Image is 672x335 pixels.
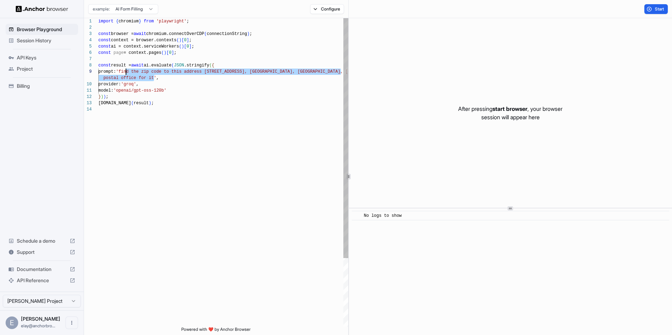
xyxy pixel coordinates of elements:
[149,101,151,106] span: )
[17,37,75,44] span: Session History
[189,44,191,49] span: ]
[84,50,92,56] div: 6
[6,247,78,258] div: Support
[21,323,55,328] span: elay@anchorbrowser.io
[204,31,206,36] span: (
[84,81,92,87] div: 10
[245,69,401,74] span: , [GEOGRAPHIC_DATA], [GEOGRAPHIC_DATA], [GEOGRAPHIC_DATA]. use
[161,50,164,55] span: (
[144,63,171,68] span: ai.evaluate
[98,31,111,36] span: const
[187,38,189,43] span: ]
[111,38,176,43] span: context = browser.contexts
[98,94,101,99] span: }
[17,237,67,244] span: Schedule a demo
[181,327,251,335] span: Powered with ❤️ by Anchor Browser
[458,105,562,121] p: After pressing , your browser session will appear here
[131,101,134,106] span: (
[164,50,166,55] span: )
[207,31,247,36] span: connectionString
[212,63,214,68] span: {
[84,56,92,62] div: 7
[113,50,124,55] span: page
[21,316,60,322] span: Elay Gelbart
[176,38,179,43] span: (
[6,63,78,74] div: Project
[187,44,189,49] span: 0
[17,65,75,72] span: Project
[17,83,75,90] span: Billing
[84,106,92,113] div: 14
[17,277,67,284] span: API Reference
[171,50,174,55] span: ]
[184,38,187,43] span: 0
[113,88,166,93] span: 'openai/gpt-oss-120b'
[101,94,103,99] span: )
[6,35,78,46] div: Session History
[6,24,78,35] div: Browser Playground
[17,26,75,33] span: Browser Playground
[144,19,154,24] span: from
[93,6,110,12] span: example:
[156,76,159,80] span: ,
[98,44,111,49] span: const
[84,31,92,37] div: 3
[111,44,179,49] span: ai = context.serviceWorkers
[17,249,67,256] span: Support
[84,87,92,94] div: 11
[364,213,402,218] span: No logs to show
[98,69,116,74] span: prompt:
[84,62,92,69] div: 8
[84,69,92,75] div: 9
[121,82,136,87] span: 'groq'
[174,63,184,68] span: JSON
[84,94,92,100] div: 12
[98,88,113,93] span: model:
[103,76,156,80] span: postal office for it'
[98,82,121,87] span: provider:
[98,19,113,24] span: import
[98,63,111,68] span: const
[84,18,92,24] div: 1
[209,63,212,68] span: (
[166,50,169,55] span: [
[310,4,344,14] button: Configure
[84,24,92,31] div: 2
[6,264,78,275] div: Documentation
[134,101,149,106] span: result
[65,316,78,329] button: Open menu
[250,31,252,36] span: ;
[17,266,67,273] span: Documentation
[16,6,68,12] img: Anchor Logo
[98,38,111,43] span: const
[644,4,668,14] button: Start
[103,94,106,99] span: )
[134,31,146,36] span: await
[355,212,359,219] span: ​
[156,19,187,24] span: 'playwright'
[655,6,665,12] span: Start
[179,38,181,43] span: )
[179,44,181,49] span: (
[492,105,527,112] span: start browser
[119,19,139,24] span: chromium
[111,63,131,68] span: result =
[139,19,141,24] span: }
[98,50,111,55] span: const
[124,50,161,55] span: = context.pages
[247,31,250,36] span: )
[111,31,134,36] span: browser =
[171,63,174,68] span: (
[84,37,92,43] div: 4
[136,82,139,87] span: ,
[184,63,209,68] span: .stringify
[6,80,78,92] div: Billing
[131,63,144,68] span: await
[182,44,184,49] span: )
[106,94,108,99] span: ;
[84,100,92,106] div: 13
[6,52,78,63] div: API Keys
[187,19,189,24] span: ;
[184,44,187,49] span: [
[174,50,176,55] span: ;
